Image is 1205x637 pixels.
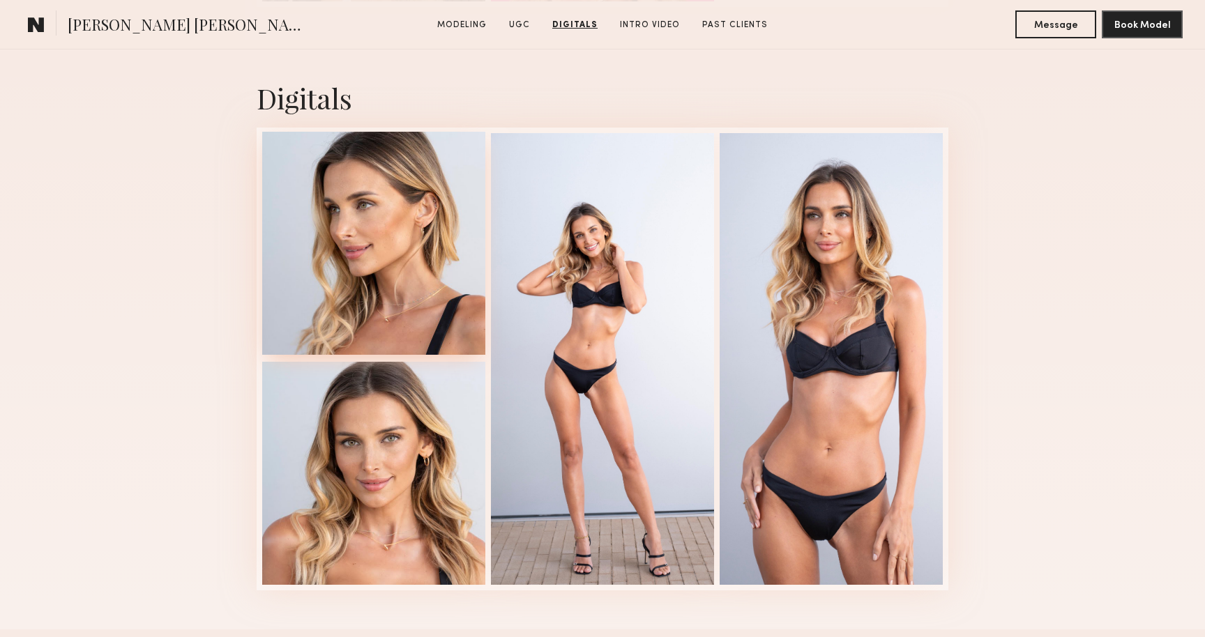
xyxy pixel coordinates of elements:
a: Book Model [1102,18,1183,30]
a: UGC [503,19,536,31]
button: Message [1015,10,1096,38]
a: Digitals [547,19,603,31]
span: [PERSON_NAME] [PERSON_NAME] [68,14,309,38]
a: Past Clients [697,19,773,31]
button: Book Model [1102,10,1183,38]
a: Modeling [432,19,492,31]
a: Intro Video [614,19,685,31]
div: Digitals [257,79,948,116]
